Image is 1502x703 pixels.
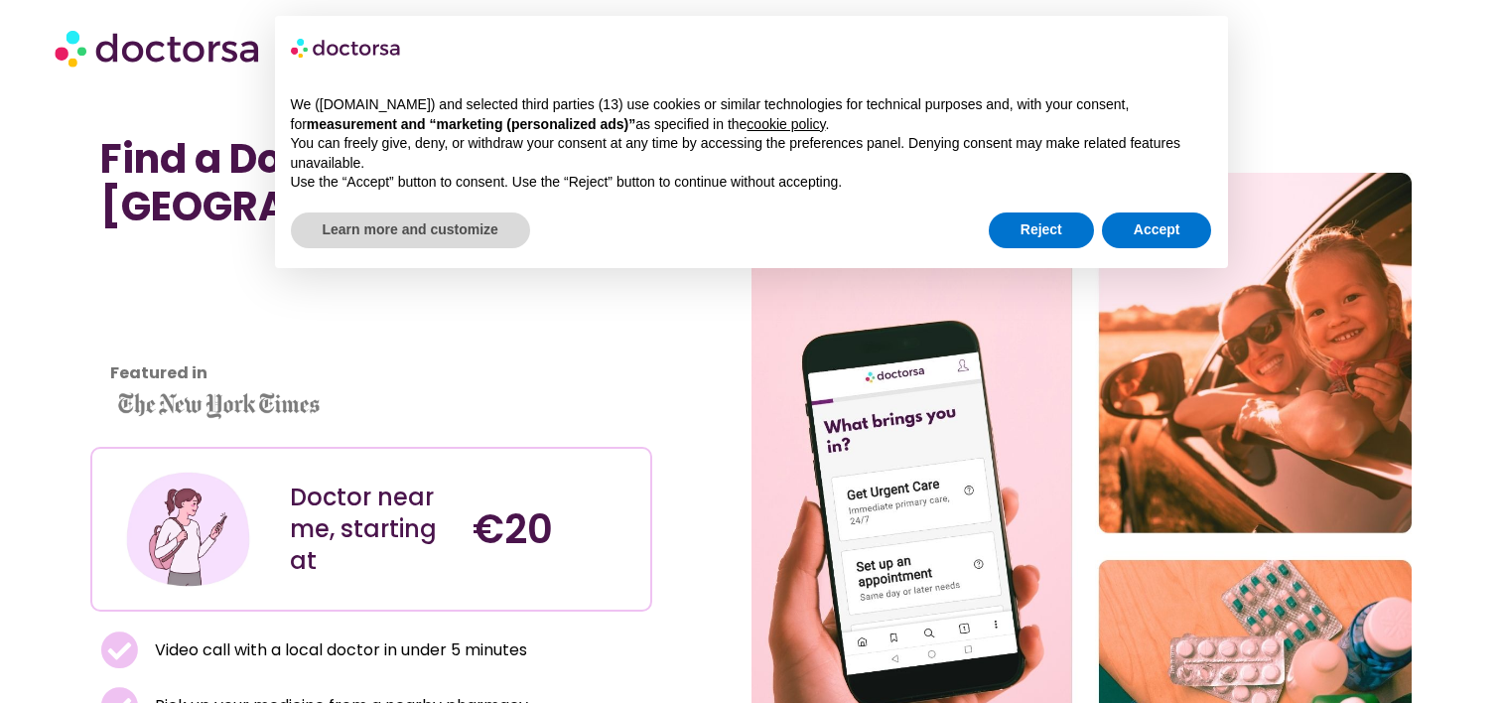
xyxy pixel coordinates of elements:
[110,361,207,384] strong: Featured in
[123,464,253,594] img: Illustration depicting a young woman in a casual outfit, engaged with her smartphone. She has a p...
[291,173,1212,193] p: Use the “Accept” button to consent. Use the “Reject” button to continue without accepting.
[100,135,642,230] h1: Find a Doctor Near Me in [GEOGRAPHIC_DATA]
[290,482,453,577] div: Doctor near me, starting at
[473,505,635,553] h4: €20
[291,95,1212,134] p: We ([DOMAIN_NAME]) and selected third parties (13) use cookies or similar technologies for techni...
[291,134,1212,173] p: You can freely give, deny, or withdraw your consent at any time by accessing the preferences pane...
[150,636,527,664] span: Video call with a local doctor in under 5 minutes
[291,32,402,64] img: logo
[989,212,1094,248] button: Reject
[307,116,635,132] strong: measurement and “marketing (personalized ads)”
[291,212,530,248] button: Learn more and customize
[100,250,279,399] iframe: Customer reviews powered by Trustpilot
[1102,212,1212,248] button: Accept
[747,116,825,132] a: cookie policy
